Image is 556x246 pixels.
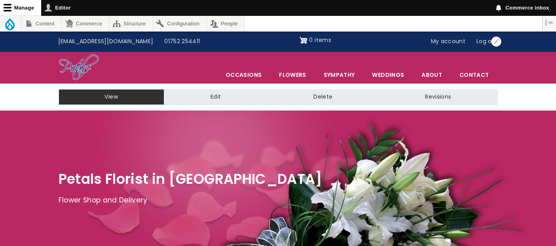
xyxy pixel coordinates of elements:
a: View [59,89,164,105]
a: Structure [110,16,153,31]
a: Commerce [62,16,109,31]
a: Contact [451,67,497,83]
span: Petals Florist in [GEOGRAPHIC_DATA] [59,169,323,189]
span: Weddings [364,67,412,83]
a: Content [21,16,61,31]
span: Occasions [217,67,270,83]
a: People [207,16,245,31]
a: 01752 254411 [159,34,205,49]
img: Shopping cart [300,34,307,47]
a: Edit [164,89,267,105]
button: Vertical orientation [543,16,556,29]
a: Delete [267,89,379,105]
a: About [413,67,450,83]
span: 0 items [309,36,331,44]
a: Shopping cart 0 items [300,34,331,47]
a: Revisions [379,89,497,105]
a: [EMAIL_ADDRESS][DOMAIN_NAME] [53,34,159,49]
img: Home [59,54,99,82]
nav: Tabs [53,89,504,105]
a: Flowers [271,67,314,83]
a: Configuration [153,16,207,31]
a: Log out [471,34,503,49]
p: Flower Shop and Delivery [59,195,498,206]
button: Open User account menu configuration options [491,36,501,47]
a: Sympathy [315,67,363,83]
a: My account [425,34,471,49]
